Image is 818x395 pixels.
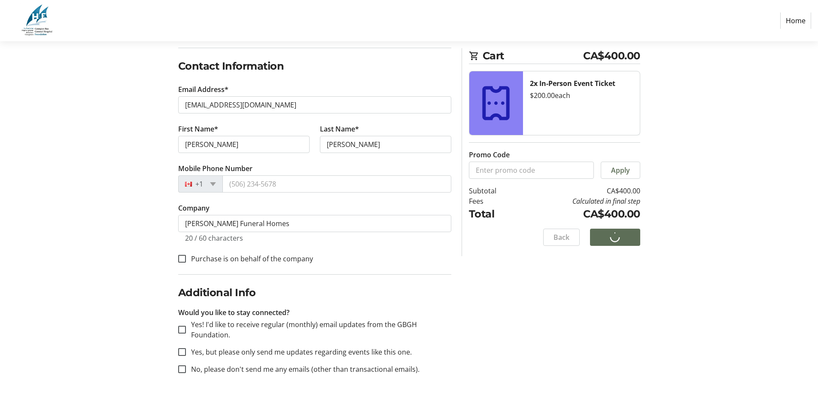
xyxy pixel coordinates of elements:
[469,196,518,206] td: Fees
[178,163,252,174] label: Mobile Phone Number
[178,307,451,318] p: Would you like to stay connected?
[178,203,210,213] label: Company
[530,79,615,88] strong: 2x In-Person Event Ticket
[178,124,218,134] label: First Name*
[469,206,518,222] td: Total
[601,162,640,179] button: Apply
[178,58,451,74] h2: Contact Information
[780,12,811,29] a: Home
[186,319,451,340] label: Yes! I'd like to receive regular (monthly) email updates from the GBGH Foundation.
[7,3,68,38] img: Georgian Bay General Hospital Foundation's Logo
[518,196,640,206] td: Calculated in final step
[178,84,228,95] label: Email Address*
[186,254,313,264] label: Purchase is on behalf of the company
[611,165,630,175] span: Apply
[518,206,640,222] td: CA$400.00
[186,364,420,374] label: No, please don't send me any emails (other than transactional emails).
[320,124,359,134] label: Last Name*
[469,186,518,196] td: Subtotal
[518,186,640,196] td: CA$400.00
[583,48,640,64] span: CA$400.00
[483,48,584,64] span: Cart
[530,90,633,101] div: $200.00 each
[222,175,451,193] input: (506) 234-5678
[469,150,510,160] label: Promo Code
[469,162,594,179] input: Enter promo code
[178,285,451,300] h2: Additional Info
[185,233,243,243] tr-character-limit: 20 / 60 characters
[186,347,412,357] label: Yes, but please only send me updates regarding events like this one.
